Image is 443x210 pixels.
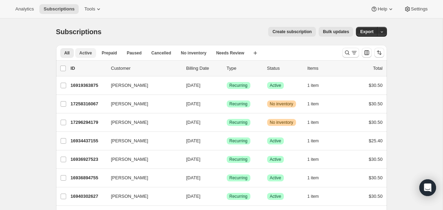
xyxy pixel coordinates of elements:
[80,4,106,14] button: Tools
[374,48,384,58] button: Sort the results
[378,6,387,12] span: Help
[308,136,327,146] button: 1 item
[102,50,117,56] span: Prepaid
[71,99,383,109] div: 17258316067[PERSON_NAME][DATE]SuccessRecurringWarningNo inventory1 item$30.50
[270,175,281,181] span: Active
[267,65,302,72] p: Status
[84,6,95,12] span: Tools
[230,83,248,88] span: Recurring
[308,138,319,144] span: 1 item
[71,82,106,89] p: 16919363875
[270,101,293,107] span: No inventory
[369,101,383,106] span: $30.50
[369,194,383,199] span: $30.50
[186,175,201,180] span: [DATE]
[186,101,201,106] span: [DATE]
[230,194,248,199] span: Recurring
[369,138,383,143] span: $25.40
[270,120,293,125] span: No inventory
[308,118,327,127] button: 1 item
[308,192,327,201] button: 1 item
[56,28,102,36] span: Subscriptions
[186,65,221,72] p: Billing Date
[308,173,327,183] button: 1 item
[44,6,75,12] span: Subscriptions
[64,50,70,56] span: All
[342,48,359,58] button: Search and filter results
[186,194,201,199] span: [DATE]
[230,138,248,144] span: Recurring
[107,154,177,165] button: [PERSON_NAME]
[111,156,148,163] span: [PERSON_NAME]
[270,83,281,88] span: Active
[111,193,148,200] span: [PERSON_NAME]
[230,120,248,125] span: Recurring
[107,172,177,183] button: [PERSON_NAME]
[227,65,262,72] div: Type
[360,29,373,35] span: Export
[71,118,383,127] div: 17296294179[PERSON_NAME][DATE]SuccessRecurringWarningNo inventory1 item$30.50
[186,157,201,162] span: [DATE]
[308,120,319,125] span: 1 item
[111,65,181,72] p: Customer
[111,100,148,107] span: [PERSON_NAME]
[323,29,349,35] span: Bulk updates
[111,119,148,126] span: [PERSON_NAME]
[15,6,34,12] span: Analytics
[71,136,383,146] div: 16934437155[PERSON_NAME][DATE]SuccessRecurringSuccessActive1 item$25.40
[71,65,383,72] div: IDCustomerBilling DateTypeStatusItemsTotal
[308,194,319,199] span: 1 item
[308,83,319,88] span: 1 item
[362,48,372,58] button: Customize table column order and visibility
[369,175,383,180] span: $30.50
[369,157,383,162] span: $30.50
[111,174,148,181] span: [PERSON_NAME]
[230,101,248,107] span: Recurring
[107,117,177,128] button: [PERSON_NAME]
[356,27,378,37] button: Export
[111,137,148,144] span: [PERSON_NAME]
[71,100,106,107] p: 17258316067
[71,81,383,90] div: 16919363875[PERSON_NAME][DATE]SuccessRecurringSuccessActive1 item$30.50
[71,156,106,163] p: 16936927523
[373,65,382,72] p: Total
[39,4,79,14] button: Subscriptions
[230,157,248,162] span: Recurring
[308,155,327,164] button: 1 item
[369,83,383,88] span: $30.50
[151,50,171,56] span: Cancelled
[107,98,177,110] button: [PERSON_NAME]
[186,83,201,88] span: [DATE]
[11,4,38,14] button: Analytics
[419,179,436,196] div: Open Intercom Messenger
[71,137,106,144] p: 16934437155
[308,175,319,181] span: 1 item
[270,138,281,144] span: Active
[186,138,201,143] span: [DATE]
[308,81,327,90] button: 1 item
[71,119,106,126] p: 17296294179
[272,29,312,35] span: Create subscription
[71,173,383,183] div: 16936894755[PERSON_NAME][DATE]SuccessRecurringSuccessActive1 item$30.50
[107,80,177,91] button: [PERSON_NAME]
[308,65,342,72] div: Items
[319,27,353,37] button: Bulk updates
[308,99,327,109] button: 1 item
[268,27,316,37] button: Create subscription
[270,157,281,162] span: Active
[369,120,383,125] span: $30.50
[308,101,319,107] span: 1 item
[127,50,142,56] span: Paused
[181,50,206,56] span: No inventory
[71,155,383,164] div: 16936927523[PERSON_NAME][DATE]SuccessRecurringSuccessActive1 item$30.50
[308,157,319,162] span: 1 item
[111,82,148,89] span: [PERSON_NAME]
[270,194,281,199] span: Active
[71,192,383,201] div: 16940302627[PERSON_NAME][DATE]SuccessRecurringSuccessActive1 item$30.50
[400,4,432,14] button: Settings
[107,135,177,147] button: [PERSON_NAME]
[71,65,106,72] p: ID
[186,120,201,125] span: [DATE]
[71,193,106,200] p: 16940302627
[107,191,177,202] button: [PERSON_NAME]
